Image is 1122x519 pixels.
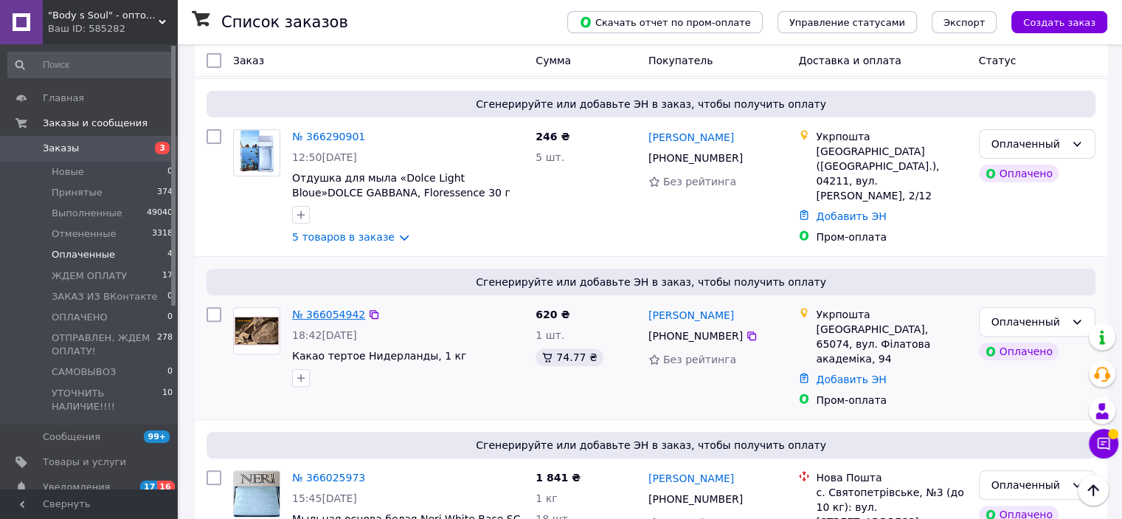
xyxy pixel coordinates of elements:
[536,329,564,341] span: 1 шт.
[155,142,170,154] span: 3
[234,471,280,517] img: Фото товару
[648,471,734,486] a: [PERSON_NAME]
[997,16,1107,27] a: Создать заказ
[536,492,557,504] span: 1 кг
[52,207,122,220] span: Выполненные
[798,55,901,66] span: Доставка и оплата
[221,13,348,31] h1: Список заказов
[157,481,174,493] span: 16
[52,331,157,358] span: ОТПРАВЛЕН, ЖДЕМ ОПЛАТУ!
[234,316,280,346] img: Фото товару
[991,136,1065,152] div: Оплаченный
[292,309,365,320] a: № 366054942
[816,230,966,244] div: Пром-оплата
[52,248,115,261] span: Оплаченные
[816,374,886,385] a: Добавить ЭН
[162,387,173,413] span: 10
[48,22,177,35] div: Ваш ID: 585282
[663,354,736,365] span: Без рейтинга
[144,430,170,443] span: 99+
[43,430,100,444] span: Сообщения
[43,92,84,105] span: Главная
[816,393,966,408] div: Пром-оплата
[48,9,159,22] span: "Body s Soul" - оптово-роздрібний магазин товарів для миловаріння, свічок,пластикових форм,пакування
[43,481,110,494] span: Уведомления
[567,11,763,33] button: Скачать отчет по пром-оплате
[991,314,1065,330] div: Оплаченный
[157,331,173,358] span: 278
[1089,429,1118,458] button: Чат с покупателем
[292,350,466,362] a: Какао тертое Нидерланды, 1 кг
[536,309,569,320] span: 620 ₴
[536,151,564,163] span: 5 шт.
[140,481,157,493] span: 17
[816,307,966,322] div: Укрпошта
[292,329,357,341] span: 18:42[DATE]
[979,165,1059,182] div: Оплачено
[212,438,1090,453] span: Сгенерируйте или добавьте ЭН в заказ, чтобы получить оплату
[43,117,148,130] span: Заказы и сообщения
[167,290,173,303] span: 0
[816,129,966,144] div: Укрпошта
[52,227,116,241] span: Отмененные
[292,131,365,142] a: № 366290901
[536,348,603,366] div: 74.77 ₴
[292,231,395,243] a: 5 товаров в заказе
[648,55,713,66] span: Покупатель
[233,129,280,176] a: Фото товару
[43,142,79,155] span: Заказы
[648,493,743,505] span: [PHONE_NUMBER]
[816,470,966,485] div: Нова Пошта
[292,172,510,199] a: Отдушка для мыла «Dolce Light Bloue»DOLCE GABBANA, Floressence 30 г
[579,16,751,29] span: Скачать отчет по пром-оплате
[212,97,1090,111] span: Сгенерируйте или добавьте ЭН в заказ, чтобы получить оплату
[536,55,571,66] span: Сумма
[233,55,264,66] span: Заказ
[52,290,158,303] span: ЗАКАЗ ИЗ ВКонтакте
[233,307,280,354] a: Фото товару
[52,165,84,179] span: Новые
[7,52,174,78] input: Поиск
[52,365,116,379] span: САМОВЫВОЗ
[648,308,734,323] a: [PERSON_NAME]
[152,227,173,241] span: 3318
[157,186,173,199] span: 374
[1078,475,1109,506] button: Наверх
[52,269,127,283] span: ЖДЕМ ОПЛАТУ
[979,55,1017,66] span: Статус
[167,311,173,324] span: 0
[43,456,126,469] span: Товары и услуги
[648,130,734,145] a: [PERSON_NAME]
[167,248,173,261] span: 4
[167,365,173,379] span: 0
[943,17,985,28] span: Экспорт
[663,176,736,188] span: Без рейтинга
[778,11,917,33] button: Управление статусами
[816,210,886,222] a: Добавить ЭН
[789,17,905,28] span: Управление статусами
[240,130,274,176] img: Фото товару
[1023,17,1095,28] span: Создать заказ
[816,322,966,366] div: [GEOGRAPHIC_DATA], 65074, вул. Філатова академіка, 94
[52,387,162,413] span: УТОЧНИТЬ НАЛИЧИЕ!!!!
[979,343,1059,360] div: Оплачено
[292,53,395,65] a: 8 товаров в заказе
[292,151,357,163] span: 12:50[DATE]
[212,275,1090,289] span: Сгенерируйте или добавьте ЭН в заказ, чтобы получить оплату
[648,330,743,342] span: [PHONE_NUMBER]
[1011,11,1107,33] button: Создать заказ
[292,472,365,484] a: № 366025973
[167,165,173,179] span: 0
[52,311,108,324] span: ОПЛАЧЕНО
[147,207,173,220] span: 49040
[991,477,1065,493] div: Оплаченный
[536,472,581,484] span: 1 841 ₴
[536,131,569,142] span: 246 ₴
[648,152,743,164] span: [PHONE_NUMBER]
[292,492,357,504] span: 15:45[DATE]
[52,186,103,199] span: Принятые
[233,470,280,518] a: Фото товару
[162,269,173,283] span: 17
